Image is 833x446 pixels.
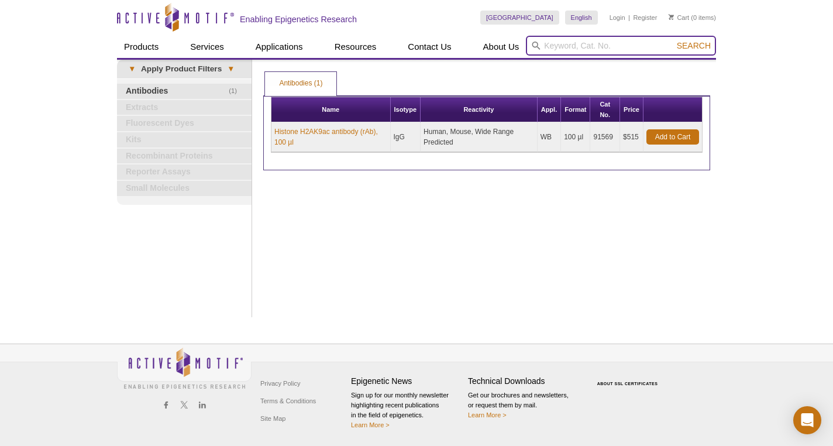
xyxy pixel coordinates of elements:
[351,376,462,386] h4: Epigenetic News
[401,36,458,58] a: Contact Us
[597,382,658,386] a: ABOUT SSL CERTIFICATES
[590,122,620,152] td: 91569
[222,64,240,74] span: ▾
[633,13,657,22] a: Register
[793,406,821,434] div: Open Intercom Messenger
[468,390,579,420] p: Get our brochures and newsletters, or request them by mail.
[468,376,579,386] h4: Technical Downloads
[628,11,630,25] li: |
[351,421,390,428] a: Learn More >
[468,411,507,418] a: Learn More >
[117,60,252,78] a: ▾Apply Product Filters▾
[117,132,252,147] a: Kits
[669,11,716,25] li: (0 items)
[240,14,357,25] h2: Enabling Epigenetics Research
[117,100,252,115] a: Extracts
[257,375,303,392] a: Privacy Policy
[669,13,689,22] a: Cart
[538,97,562,122] th: Appl.
[123,64,141,74] span: ▾
[538,122,562,152] td: WB
[391,122,421,152] td: IgG
[265,72,336,95] a: Antibodies (1)
[229,84,243,99] span: (1)
[421,97,538,122] th: Reactivity
[117,36,166,58] a: Products
[561,97,590,122] th: Format
[328,36,384,58] a: Resources
[257,392,319,410] a: Terms & Conditions
[673,40,714,51] button: Search
[561,122,590,152] td: 100 µl
[585,365,673,390] table: Click to Verify - This site chose Symantec SSL for secure e-commerce and confidential communicati...
[526,36,716,56] input: Keyword, Cat. No.
[271,97,391,122] th: Name
[257,410,288,427] a: Site Map
[351,390,462,430] p: Sign up for our monthly newsletter highlighting recent publications in the field of epigenetics.
[117,116,252,131] a: Fluorescent Dyes
[117,149,252,164] a: Recombinant Proteins
[590,97,620,122] th: Cat No.
[117,344,252,392] img: Active Motif,
[480,11,559,25] a: [GEOGRAPHIC_DATA]
[274,126,387,147] a: Histone H2AK9ac antibody (rAb), 100 µl
[610,13,625,22] a: Login
[669,14,674,20] img: Your Cart
[476,36,526,58] a: About Us
[117,181,252,196] a: Small Molecules
[565,11,598,25] a: English
[646,129,699,145] a: Add to Cart
[117,84,252,99] a: (1)Antibodies
[677,41,711,50] span: Search
[249,36,310,58] a: Applications
[620,97,643,122] th: Price
[117,164,252,180] a: Reporter Assays
[391,97,421,122] th: Isotype
[183,36,231,58] a: Services
[620,122,643,152] td: $515
[421,122,538,152] td: Human, Mouse, Wide Range Predicted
